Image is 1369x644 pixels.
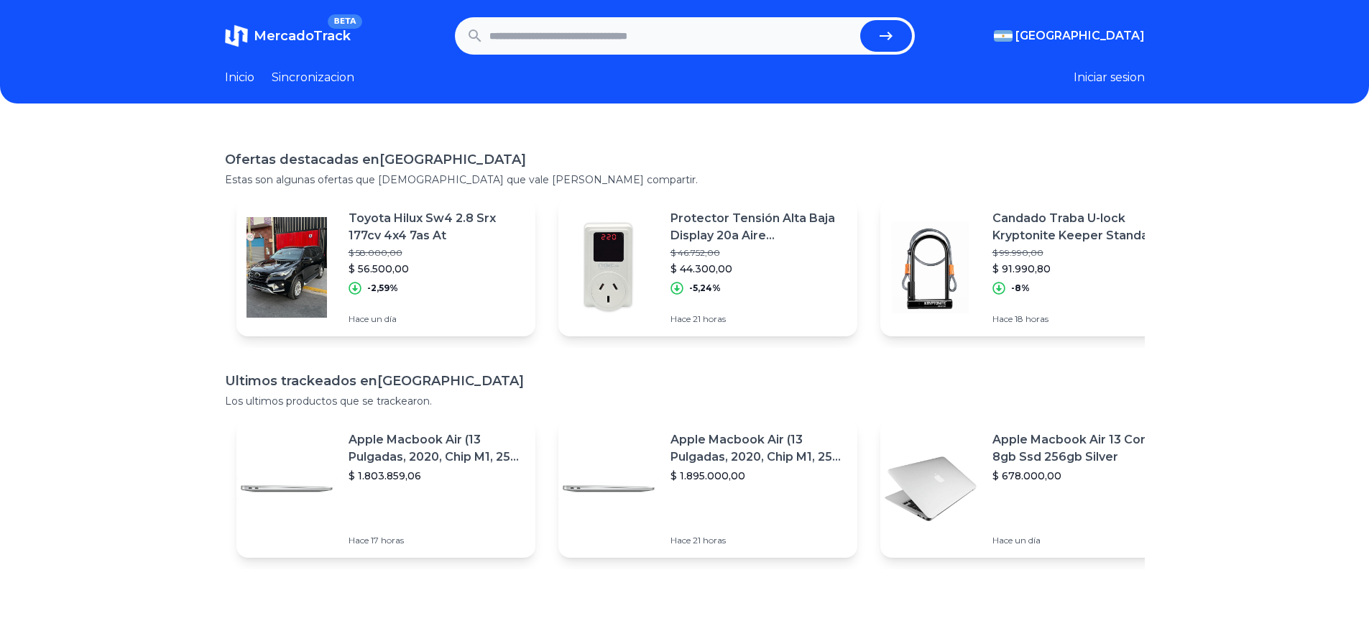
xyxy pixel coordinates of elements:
span: BETA [328,14,361,29]
p: Los ultimos productos que se trackearon. [225,394,1145,408]
p: Apple Macbook Air (13 Pulgadas, 2020, Chip M1, 256 Gb De Ssd, 8 Gb De Ram) - Plata [349,431,524,466]
p: -2,59% [367,282,398,294]
h1: Ultimos trackeados en [GEOGRAPHIC_DATA] [225,371,1145,391]
a: MercadoTrackBETA [225,24,351,47]
p: $ 678.000,00 [992,469,1168,483]
img: Featured image [880,438,981,539]
p: Apple Macbook Air (13 Pulgadas, 2020, Chip M1, 256 Gb De Ssd, 8 Gb De Ram) - Plata [670,431,846,466]
p: Toyota Hilux Sw4 2.8 Srx 177cv 4x4 7as At [349,210,524,244]
p: -5,24% [689,282,721,294]
h1: Ofertas destacadas en [GEOGRAPHIC_DATA] [225,149,1145,170]
p: Hace 21 horas [670,313,846,325]
a: Featured imageApple Macbook Air (13 Pulgadas, 2020, Chip M1, 256 Gb De Ssd, 8 Gb De Ram) - Plata$... [236,420,535,558]
a: Featured imageCandado Traba U-lock Kryptonite Keeper Standard C/eslinga$ 99.990,00$ 91.990,80-8%H... [880,198,1179,336]
p: -8% [1011,282,1030,294]
p: $ 1.803.859,06 [349,469,524,483]
a: Inicio [225,69,254,86]
a: Featured imageToyota Hilux Sw4 2.8 Srx 177cv 4x4 7as At$ 58.000,00$ 56.500,00-2,59%Hace un día [236,198,535,336]
p: $ 91.990,80 [992,262,1168,276]
p: $ 99.990,00 [992,247,1168,259]
button: [GEOGRAPHIC_DATA] [994,27,1145,45]
a: Featured imageProtector Tensión Alta Baja Display 20a Aire Acondicionado$ 46.752,00$ 44.300,00-5,... [558,198,857,336]
p: $ 58.000,00 [349,247,524,259]
img: MercadoTrack [225,24,248,47]
a: Sincronizacion [272,69,354,86]
p: Estas son algunas ofertas que [DEMOGRAPHIC_DATA] que vale [PERSON_NAME] compartir. [225,172,1145,187]
img: Featured image [558,217,659,318]
a: Featured imageApple Macbook Air 13 Core I5 8gb Ssd 256gb Silver$ 678.000,00Hace un día [880,420,1179,558]
p: $ 44.300,00 [670,262,846,276]
button: Iniciar sesion [1074,69,1145,86]
img: Featured image [236,438,337,539]
p: Hace un día [349,313,524,325]
p: $ 1.895.000,00 [670,469,846,483]
p: $ 46.752,00 [670,247,846,259]
p: Hace un día [992,535,1168,546]
p: Apple Macbook Air 13 Core I5 8gb Ssd 256gb Silver [992,431,1168,466]
p: Candado Traba U-lock Kryptonite Keeper Standard C/eslinga [992,210,1168,244]
a: Featured imageApple Macbook Air (13 Pulgadas, 2020, Chip M1, 256 Gb De Ssd, 8 Gb De Ram) - Plata$... [558,420,857,558]
img: Argentina [994,30,1013,42]
span: MercadoTrack [254,28,351,44]
img: Featured image [558,438,659,539]
p: $ 56.500,00 [349,262,524,276]
p: Hace 17 horas [349,535,524,546]
img: Featured image [236,217,337,318]
p: Hace 18 horas [992,313,1168,325]
p: Protector Tensión Alta Baja Display 20a Aire Acondicionado [670,210,846,244]
p: Hace 21 horas [670,535,846,546]
img: Featured image [880,217,981,318]
span: [GEOGRAPHIC_DATA] [1015,27,1145,45]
